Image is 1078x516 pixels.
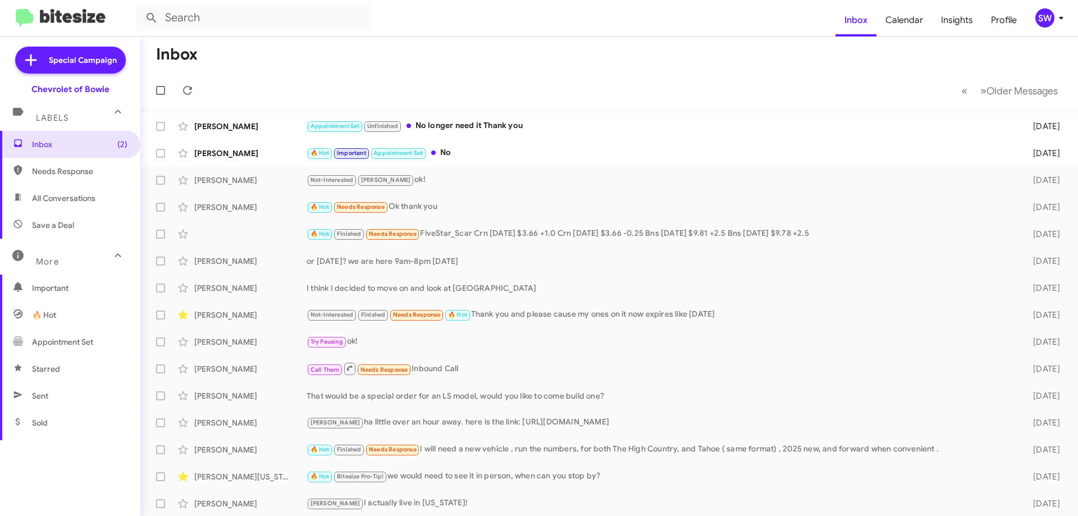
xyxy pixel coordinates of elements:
div: SW [1035,8,1054,28]
div: [PERSON_NAME] [194,309,307,321]
div: No longer need it Thank you [307,120,1015,133]
span: 🔥 Hot [32,309,56,321]
div: [DATE] [1015,498,1069,509]
div: or [DATE]? we are here 9am-8pm [DATE] [307,255,1015,267]
span: » [980,84,986,98]
button: Next [974,79,1065,102]
span: 🔥 Hot [448,311,467,318]
div: [DATE] [1015,309,1069,321]
span: Call Them [310,366,340,373]
div: [PERSON_NAME] [194,202,307,213]
div: No [307,147,1015,159]
span: 🔥 Hot [310,473,330,480]
div: I actually live in [US_STATE]! [307,497,1015,510]
span: Sold [32,417,48,428]
span: Older Messages [986,85,1058,97]
div: [DATE] [1015,390,1069,401]
span: Not-Interested [310,176,354,184]
div: [DATE] [1015,175,1069,186]
div: [PERSON_NAME] [194,363,307,375]
span: All Conversations [32,193,95,204]
div: ok! [307,173,1015,186]
span: Needs Response [32,166,127,177]
div: That would be a special order for an LS model, would you like to come build one? [307,390,1015,401]
div: I think I decided to move on and look at [GEOGRAPHIC_DATA] [307,282,1015,294]
span: [PERSON_NAME] [310,419,360,426]
div: [PERSON_NAME] [194,148,307,159]
div: [PERSON_NAME] [194,336,307,348]
span: Finished [337,446,362,453]
div: [PERSON_NAME] [194,175,307,186]
a: Calendar [876,4,932,36]
div: [DATE] [1015,417,1069,428]
span: [PERSON_NAME] [310,500,360,507]
div: [DATE] [1015,229,1069,240]
h1: Inbox [156,45,198,63]
div: [PERSON_NAME] [194,498,307,509]
span: « [961,84,967,98]
a: Inbox [835,4,876,36]
span: Finished [337,230,362,238]
div: [PERSON_NAME] [194,390,307,401]
button: SW [1026,8,1066,28]
a: Profile [982,4,1026,36]
div: [DATE] [1015,255,1069,267]
button: Previous [954,79,974,102]
div: [DATE] [1015,202,1069,213]
div: [DATE] [1015,148,1069,159]
div: [PERSON_NAME] [194,444,307,455]
div: [PERSON_NAME] [194,255,307,267]
span: Appointment Set [373,149,423,157]
span: (2) [117,139,127,150]
span: Special Campaign [49,54,117,66]
span: More [36,257,59,267]
span: Needs Response [369,446,417,453]
input: Search [136,4,372,31]
div: we would need to see it in person, when can you stop by? [307,470,1015,483]
span: [PERSON_NAME] [361,176,411,184]
span: Finished [361,311,386,318]
span: Try Pausing [310,338,343,345]
div: [PERSON_NAME] [194,121,307,132]
span: Needs Response [360,366,408,373]
span: Not-Interested [310,311,354,318]
span: Bitesize Pro-Tip! [337,473,383,480]
span: 🔥 Hot [310,230,330,238]
div: [PERSON_NAME][US_STATE] [194,471,307,482]
span: Needs Response [337,203,385,211]
div: I will need a new vehicle , run the numbers, for both The High Country, and Tahoe ( same format) ... [307,443,1015,456]
span: 🔥 Hot [310,446,330,453]
a: Insights [932,4,982,36]
div: Ok thank you [307,200,1015,213]
span: Save a Deal [32,220,74,231]
span: Needs Response [369,230,417,238]
span: 🔥 Hot [310,149,330,157]
div: [DATE] [1015,444,1069,455]
span: Appointment Set [310,122,360,130]
div: Inbound Call [307,362,1015,376]
div: [DATE] [1015,121,1069,132]
span: Starred [32,363,60,375]
div: ha little over an hour away. here is the link: [URL][DOMAIN_NAME] [307,416,1015,429]
span: Labels [36,113,68,123]
div: [PERSON_NAME] [194,282,307,294]
span: Inbox [32,139,127,150]
div: [DATE] [1015,282,1069,294]
div: ok! [307,335,1015,348]
div: FiveStar_Scar Crn [DATE] $3.66 +1.0 Crn [DATE] $3.66 -0.25 Bns [DATE] $9.81 +2.5 Bns [DATE] $9.78... [307,227,1015,240]
nav: Page navigation example [955,79,1065,102]
span: 🔥 Hot [310,203,330,211]
div: [DATE] [1015,336,1069,348]
a: Special Campaign [15,47,126,74]
span: Sent [32,390,48,401]
span: Important [337,149,366,157]
span: Unfinished [367,122,398,130]
span: Important [32,282,127,294]
div: [PERSON_NAME] [194,417,307,428]
div: Chevrolet of Bowie [31,84,109,95]
span: Needs Response [393,311,441,318]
